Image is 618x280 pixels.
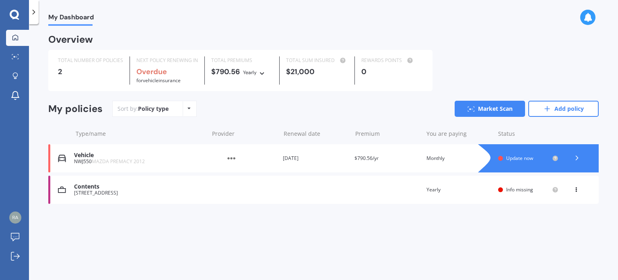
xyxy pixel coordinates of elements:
div: NEXT POLICY RENEWING IN [136,56,198,64]
div: Yearly [243,68,257,77]
span: for Vehicle insurance [136,77,181,84]
div: Status [498,130,558,138]
div: REWARDS POINTS [361,56,423,64]
a: Add policy [528,101,599,117]
div: Provider [212,130,277,138]
div: Type/name [76,130,206,138]
img: 2564fa2d6acb56ccd8c2c1ac3c70da98 [9,212,21,224]
img: Other [211,151,251,166]
div: 2 [58,68,123,76]
div: [DATE] [283,154,348,162]
div: Renewal date [284,130,349,138]
img: Contents [58,186,66,194]
b: Overdue [136,67,167,77]
div: Vehicle [74,152,205,159]
div: [STREET_ADDRESS] [74,190,205,196]
div: TOTAL NUMBER OF POLICIES [58,56,123,64]
div: You are paying [426,130,492,138]
div: Contents [74,183,205,190]
div: Policy type [138,105,169,113]
div: Monthly [426,154,492,162]
div: NWJ550 [74,159,205,164]
div: $790.56 [211,68,273,77]
div: Yearly [426,186,492,194]
div: My policies [48,103,103,115]
div: TOTAL PREMIUMS [211,56,273,64]
div: 0 [361,68,423,76]
div: $21,000 [286,68,348,76]
div: Sort by: [117,105,169,113]
img: Vehicle [58,154,66,162]
div: Overview [48,35,93,44]
span: My Dashboard [48,13,94,24]
span: MAZDA PREMACY 2012 [92,158,145,165]
span: Update now [506,155,533,162]
span: $790.56/yr [354,155,379,162]
a: Market Scan [455,101,525,117]
div: Premium [355,130,420,138]
span: Info missing [506,186,533,193]
div: TOTAL SUM INSURED [286,56,348,64]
